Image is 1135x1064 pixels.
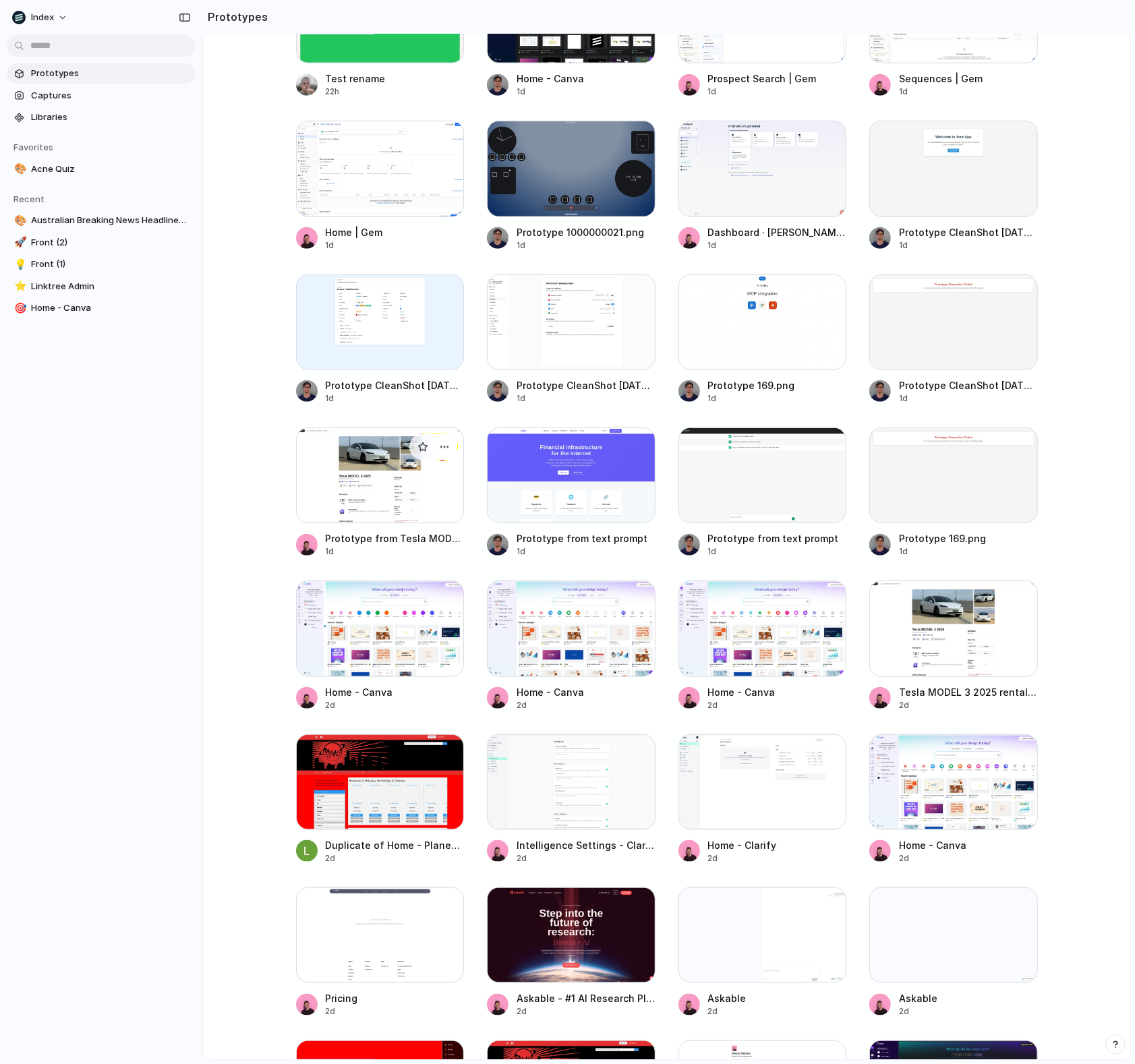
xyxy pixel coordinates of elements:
[326,1005,358,1017] div: 2d
[678,734,847,864] a: Home - ClarifyHome - Clarify2d
[899,531,986,545] div: Prototype 169.png
[678,121,847,251] a: Dashboard · Simon's Org App | OneSignalDashboard · [PERSON_NAME] Org App | OneSignal1d
[678,427,847,558] a: Prototype from text promptPrototype from text prompt1d
[12,236,26,249] button: 🚀
[14,257,24,272] div: 💡
[31,67,190,80] span: Prototypes
[708,225,847,239] div: Dashboard · [PERSON_NAME] Org App | OneSignal
[487,734,656,864] a: Intelligence Settings - ClarifyIntelligence Settings - Clarify2d
[7,254,196,274] a: 💡Front (1)
[517,685,584,699] div: Home - Canva
[12,162,26,176] button: 🎨
[708,852,777,864] div: 2d
[326,699,393,711] div: 2d
[31,162,190,176] span: Acne Quiz
[13,194,45,204] span: Recent
[899,71,983,86] div: Sequences | Gem
[678,274,847,405] a: Prototype 169.pngPrototype 169.png1d
[899,699,1038,711] div: 2d
[869,581,1038,711] a: Tesla MODEL 3 2025 rental in Forrestfield, WA by MRT Adventure Hire .. | TuroTesla MODEL 3 2025 r...
[12,214,26,227] button: 🎨
[296,887,465,1017] a: PricingPricing2d
[708,545,839,558] div: 1d
[296,274,465,405] a: Prototype CleanShot 2025-07-03 at 10.35.29@2x.pngPrototype CleanShot [DATE] 10.35.29@2x.png1d
[14,278,24,294] div: ⭐
[517,545,647,558] div: 1d
[869,274,1038,405] a: Prototype CleanShot 2025-07-07 at 10.54.40@2x.pngPrototype CleanShot [DATE] 10.54.40@2x.png1d
[899,852,966,864] div: 2d
[517,239,644,252] div: 1d
[12,258,26,271] button: 💡
[708,531,839,545] div: Prototype from text prompt
[7,107,196,127] a: Libraries
[14,213,24,229] div: 🎨
[12,301,26,315] button: 🎯
[899,86,983,98] div: 1d
[899,545,986,558] div: 1d
[31,258,190,271] span: Front (1)
[296,581,465,711] a: Home - CanvaHome - Canva2d
[517,1005,656,1017] div: 2d
[899,378,1038,392] div: Prototype CleanShot [DATE] 10.54.40@2x.png
[487,427,656,558] a: Prototype from text promptPrototype from text prompt1d
[487,274,656,405] a: Prototype CleanShot 2025-07-07 at 10.54.40@2x.pngPrototype CleanShot [DATE] 10.54.40@2x.png1d
[899,225,1038,239] div: Prototype CleanShot [DATE] 10.36.05@2x.png
[678,581,847,711] a: Home - CanvaHome - Canva2d
[13,142,53,152] span: Favorites
[14,235,24,250] div: 🚀
[487,581,656,711] a: Home - CanvaHome - Canva2d
[487,121,656,251] a: Prototype 1000000021.pngPrototype 1000000021.png1d
[31,301,190,315] span: Home - Canva
[517,378,656,392] div: Prototype CleanShot [DATE] 10.54.40@2x.png
[7,298,196,318] a: 🎯Home - Canva
[296,427,465,558] a: Prototype from Tesla MODEL 3 2025 rental in Forrestfield, WA by MRT Adventure Hire .. | TuroProto...
[7,86,196,106] a: Captures
[326,239,383,252] div: 1d
[14,301,24,316] div: 🎯
[678,887,847,1017] a: AskableAskable2d
[899,838,966,852] div: Home - Canva
[899,685,1038,699] div: Tesla MODEL 3 2025 rental in [GEOGRAPHIC_DATA], [GEOGRAPHIC_DATA] by MRT Adventure Hire .. | Turo
[899,239,1038,252] div: 1d
[296,734,465,864] a: Duplicate of Home - Planet Books - Mt LawleyDuplicate of Home - Planet Books - [GEOGRAPHIC_DATA][...
[899,392,1038,405] div: 1d
[517,392,656,405] div: 1d
[708,378,795,392] div: Prototype 169.png
[708,685,776,699] div: Home - Canva
[326,392,465,405] div: 1d
[31,89,190,102] span: Captures
[708,392,795,405] div: 1d
[296,121,465,251] a: Home | GemHome | Gem1d
[517,225,644,239] div: Prototype 1000000021.png
[487,887,656,1017] a: Askable - #1 AI Research PlatformAskable - #1 AI Research Platform2d
[7,63,196,84] a: Prototypes
[708,71,817,86] div: Prospect Search | Gem
[7,159,196,179] a: 🎨Acne Quiz
[708,86,817,98] div: 1d
[708,699,776,711] div: 2d
[517,71,584,86] div: Home - Canva
[326,86,386,98] div: 22h
[708,838,777,852] div: Home - Clarify
[326,225,383,239] div: Home | Gem
[708,239,847,252] div: 1d
[31,214,190,227] span: Australian Breaking News Headlines & World News Online | [DOMAIN_NAME]
[326,71,386,86] div: Test rename
[14,161,24,177] div: 🎨
[326,378,465,392] div: Prototype CleanShot [DATE] 10.35.29@2x.png
[869,121,1038,251] a: Prototype CleanShot 2025-07-03 at 10.36.05@2x.pngPrototype CleanShot [DATE] 10.36.05@2x.png1d
[326,685,393,699] div: Home - Canva
[31,111,190,124] span: Libraries
[708,1005,747,1017] div: 2d
[202,9,268,25] h2: Prototypes
[31,236,190,249] span: Front (2)
[899,1005,937,1017] div: 2d
[708,991,747,1005] div: Askable
[517,699,584,711] div: 2d
[7,7,75,28] button: Index
[31,11,54,24] span: Index
[326,852,465,864] div: 2d
[31,280,190,293] span: Linktree Admin
[869,887,1038,1017] a: AskableAskable2d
